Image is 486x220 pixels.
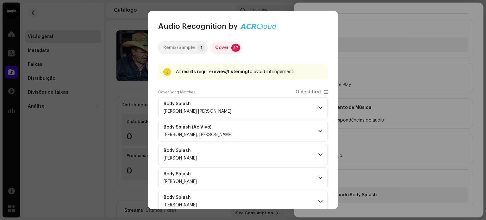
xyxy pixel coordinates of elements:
[158,144,328,165] p-accordion-header: Body Splash[PERSON_NAME]
[158,97,328,118] p-accordion-header: Body Splash[PERSON_NAME] [PERSON_NAME]
[164,195,198,200] span: Body Splash
[164,172,198,177] span: Body Splash
[158,167,328,188] p-accordion-header: Body Splash[PERSON_NAME]
[215,41,229,54] div: Cover
[164,101,191,106] strong: Body Splash
[164,109,231,114] span: Jackson Menezes
[164,148,191,153] strong: Body Splash
[164,125,211,130] strong: Body Splash (Ao Vivo)
[296,90,328,95] p-togglebutton: Oldest first
[231,44,240,52] p-badge: 37
[164,148,198,153] span: Body Splash
[296,90,321,95] span: Oldest first
[212,70,248,74] strong: review/listening
[158,121,328,141] p-accordion-header: Body Splash (Ao Vivo)[PERSON_NAME], [PERSON_NAME]
[164,156,197,160] span: Roberto Lobo
[197,44,205,52] p-badge: 1
[164,203,197,207] span: Breninho Moraes
[164,101,231,106] span: Body Splash
[164,133,233,137] span: Felipe Araújo, Luan Pereira
[158,191,328,212] p-accordion-header: Body Splash[PERSON_NAME]
[158,90,195,95] label: Cover Song Matches
[164,172,191,177] strong: Body Splash
[176,68,323,76] div: All results require to avoid infringement.
[163,41,195,54] div: Remix/Sample
[158,21,238,31] span: Audio Recognition by
[164,179,197,184] span: Victor Moreira
[164,195,191,200] strong: Body Splash
[164,125,233,130] span: Body Splash (Ao Vivo)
